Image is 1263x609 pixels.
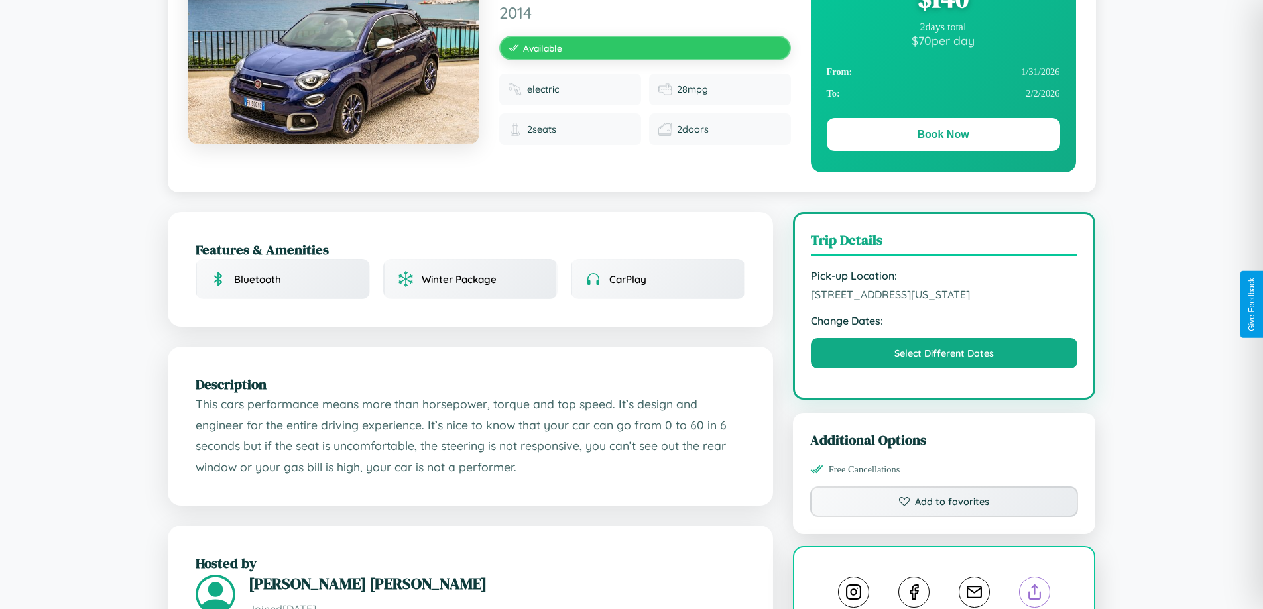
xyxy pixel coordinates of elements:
[234,273,281,286] span: Bluetooth
[658,83,672,96] img: Fuel efficiency
[249,573,745,594] h3: [PERSON_NAME] [PERSON_NAME]
[523,42,562,54] span: Available
[811,269,1078,282] strong: Pick-up Location:
[827,21,1060,33] div: 2 days total
[499,3,791,23] span: 2014
[827,33,1060,48] div: $ 70 per day
[196,553,745,573] h2: Hosted by
[1247,278,1256,331] div: Give Feedback
[827,66,853,78] strong: From:
[811,314,1078,327] strong: Change Dates:
[827,61,1060,83] div: 1 / 31 / 2026
[196,240,745,259] h2: Features & Amenities
[422,273,497,286] span: Winter Package
[829,464,900,475] span: Free Cancellations
[810,430,1079,449] h3: Additional Options
[196,374,745,394] h2: Description
[827,118,1060,151] button: Book Now
[658,123,672,136] img: Doors
[810,486,1079,517] button: Add to favorites
[509,83,522,96] img: Fuel type
[609,273,646,286] span: CarPlay
[811,288,1078,301] span: [STREET_ADDRESS][US_STATE]
[677,83,708,95] span: 28 mpg
[196,394,745,478] p: This cars performance means more than horsepower, torque and top speed. It’s design and engineer ...
[811,338,1078,368] button: Select Different Dates
[827,88,840,99] strong: To:
[811,230,1078,256] h3: Trip Details
[509,123,522,136] img: Seats
[527,83,559,95] span: electric
[527,123,556,135] span: 2 seats
[677,123,709,135] span: 2 doors
[827,83,1060,105] div: 2 / 2 / 2026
